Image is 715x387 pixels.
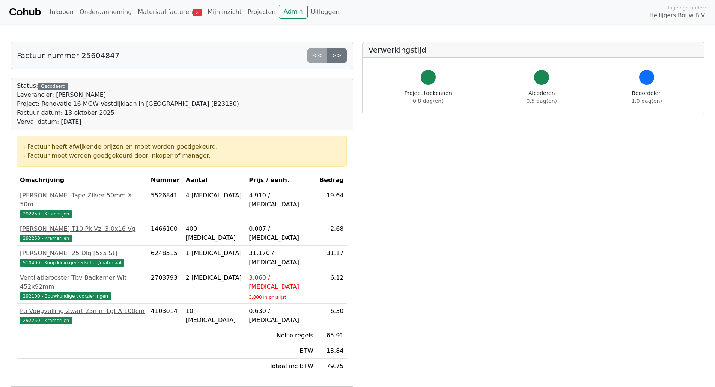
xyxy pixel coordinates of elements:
[148,270,183,304] td: 2703793
[249,249,313,267] div: 31.170 / [MEDICAL_DATA]
[148,188,183,221] td: 5526841
[316,188,347,221] td: 19.64
[249,295,286,300] sub: 3.000 in prijslijst
[668,4,706,11] span: Ingelogd onder:
[316,304,347,328] td: 6.30
[20,273,145,300] a: Ventilatierooster Tbv Badkamer Wit 452x92mm292100 - Bouwkundige voorzieningen
[17,173,148,188] th: Omschrijving
[316,328,347,343] td: 65.91
[279,5,308,19] a: Admin
[186,249,243,258] div: 1 [MEDICAL_DATA]
[193,9,202,16] span: 2
[205,5,245,20] a: Mijn inzicht
[77,5,135,20] a: Onderaanneming
[148,246,183,270] td: 6248515
[327,48,347,63] a: >>
[47,5,76,20] a: Inkopen
[316,246,347,270] td: 31.17
[527,98,557,104] span: 0.5 dag(en)
[316,359,347,374] td: 79.75
[20,259,124,267] span: 510400 - Koop klein gereedschap/materiaal
[186,273,243,282] div: 2 [MEDICAL_DATA]
[148,173,183,188] th: Nummer
[20,191,145,209] div: [PERSON_NAME] Tape Zilver 50mm X 50m
[17,108,239,117] div: Factuur datum: 13 oktober 2025
[20,224,145,233] div: [PERSON_NAME] T10 Pk.Vz. 3.0x16 Vg
[17,81,239,126] div: Status:
[632,98,662,104] span: 1.0 dag(en)
[20,224,145,242] a: [PERSON_NAME] T10 Pk.Vz. 3.0x16 Vg292250 - Kramerijen
[20,249,145,258] div: [PERSON_NAME] 25 Dlg [5x5 St]
[316,343,347,359] td: 13.84
[316,270,347,304] td: 6.12
[17,99,239,108] div: Project: Renovatie 16 MGW Vestdijklaan in [GEOGRAPHIC_DATA] (B23130)
[186,307,243,325] div: 10 [MEDICAL_DATA]
[20,210,72,218] span: 292250 - Kramerijen
[246,343,316,359] td: BTW
[20,307,145,316] div: Pu Voegvulling Zwart 25mm Lgt A 100cm
[186,224,243,242] div: 400 [MEDICAL_DATA]
[246,359,316,374] td: Totaal inc BTW
[246,173,316,188] th: Prijs / eenh.
[20,273,145,291] div: Ventilatierooster Tbv Badkamer Wit 452x92mm
[249,191,313,209] div: 4.910 / [MEDICAL_DATA]
[20,191,145,218] a: [PERSON_NAME] Tape Zilver 50mm X 50m292250 - Kramerijen
[135,5,205,20] a: Materiaal facturen2
[249,224,313,242] div: 0.007 / [MEDICAL_DATA]
[413,98,443,104] span: 0.8 dag(en)
[186,191,243,200] div: 4 [MEDICAL_DATA]
[316,173,347,188] th: Bedrag
[245,5,279,20] a: Projecten
[17,51,120,60] h5: Factuur nummer 25604847
[17,90,239,99] div: Leverancier: [PERSON_NAME]
[20,317,72,324] span: 292250 - Kramerijen
[23,142,340,151] div: - Factuur heeft afwijkende prijzen en moet worden goedgekeurd.
[369,45,698,54] h5: Verwerkingstijd
[405,89,452,105] div: Project toekennen
[148,221,183,246] td: 1466100
[20,235,72,242] span: 292250 - Kramerijen
[20,249,145,267] a: [PERSON_NAME] 25 Dlg [5x5 St]510400 - Koop klein gereedschap/materiaal
[632,89,662,105] div: Beoordelen
[23,151,340,160] div: - Factuur moet worden goedgekeurd door inkoper of manager.
[38,83,68,90] div: Gecodeerd
[148,304,183,328] td: 4103014
[20,292,111,300] span: 292100 - Bouwkundige voorzieningen
[9,3,41,21] a: Cohub
[316,221,347,246] td: 2.68
[183,173,246,188] th: Aantal
[17,117,239,126] div: Verval datum: [DATE]
[649,11,706,20] span: Heilijgers Bouw B.V.
[249,273,313,291] div: 3.060 / [MEDICAL_DATA]
[249,307,313,325] div: 0.630 / [MEDICAL_DATA]
[527,89,557,105] div: Afcoderen
[308,5,343,20] a: Uitloggen
[20,307,145,325] a: Pu Voegvulling Zwart 25mm Lgt A 100cm292250 - Kramerijen
[246,328,316,343] td: Netto regels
